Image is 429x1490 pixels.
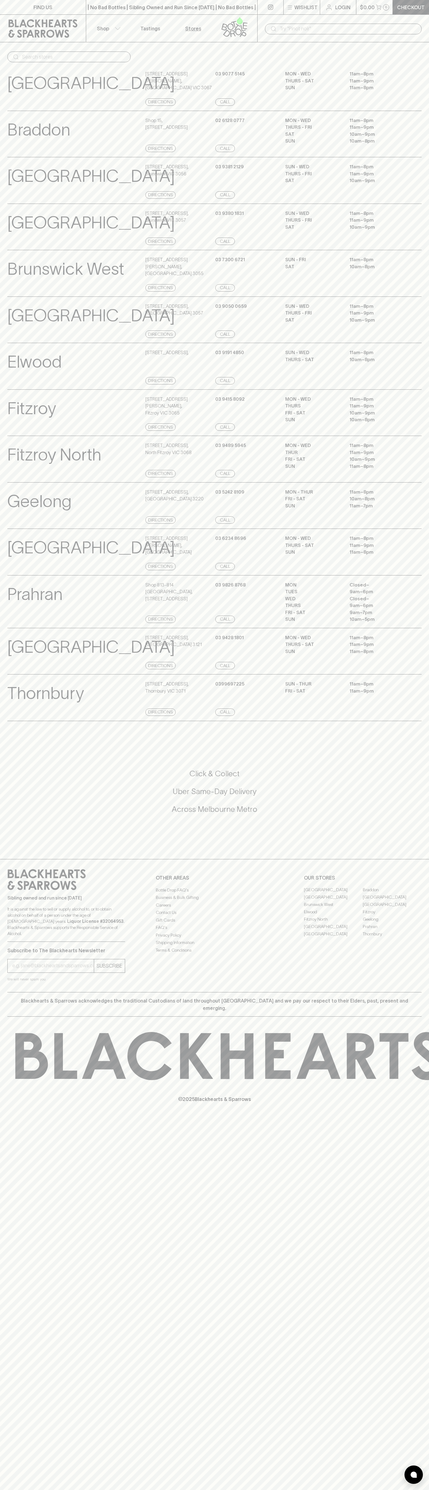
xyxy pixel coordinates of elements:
a: Contact Us [156,909,274,916]
p: SUN [285,416,340,423]
p: 03 9077 5145 [215,71,245,78]
a: Fitzroy [363,908,422,916]
p: Stores [185,25,201,32]
a: Tastings [129,15,172,42]
p: 11am – 8pm [350,117,405,124]
p: SUN [285,648,340,655]
h5: Across Melbourne Metro [7,804,422,814]
p: THURS [285,403,340,410]
p: SUN [285,138,340,145]
p: THURS - FRI [285,217,340,224]
p: [STREET_ADDRESS] , [GEOGRAPHIC_DATA] 3121 [145,634,202,648]
p: Sun - Thur [285,681,340,688]
a: Directions [145,616,176,623]
p: 10am – 9pm [350,224,405,231]
p: 11am – 8pm [350,303,405,310]
p: OUR STORES [304,874,422,881]
p: 10am – 9pm [350,317,405,324]
p: 11am – 9pm [350,542,405,549]
p: 03 9191 4850 [215,349,244,356]
a: Call [215,98,235,106]
p: Shop [97,25,109,32]
a: Directions [145,145,176,152]
p: 10am – 8pm [350,263,405,270]
p: 10am – 8pm [350,356,405,363]
a: Call [215,516,235,524]
p: Brunswick West [7,256,124,282]
p: MON - WED [285,634,340,641]
p: MON - WED [285,442,340,449]
p: [STREET_ADDRESS][PERSON_NAME] , [GEOGRAPHIC_DATA] [145,535,214,556]
a: Directions [145,284,176,292]
p: TUES [285,588,340,595]
a: Shipping Information [156,939,274,946]
a: Directions [145,191,176,199]
p: THURS - FRI [285,124,340,131]
p: Elwood [7,349,62,375]
p: Fri - Sat [285,688,340,695]
a: Stores [172,15,215,42]
a: Business & Bulk Gifting [156,894,274,901]
p: THURS - SAT [285,542,340,549]
p: 11am – 8pm [350,549,405,556]
p: [STREET_ADDRESS] , [145,349,189,356]
a: Fitzroy North [304,916,363,923]
a: Directions [145,709,176,716]
p: It is against the law to sell or supply alcohol to, or to obtain alcohol on behalf of a person un... [7,906,125,937]
a: Call [215,563,235,570]
p: 02 6128 0777 [215,117,245,124]
p: 11am – 7pm [350,502,405,510]
p: SUN - WED [285,303,340,310]
p: FRI - SAT [285,495,340,502]
p: [STREET_ADDRESS][PERSON_NAME] , [GEOGRAPHIC_DATA] 3055 [145,256,214,277]
p: Login [335,4,350,11]
p: 9am – 7pm [350,609,405,616]
p: 11am – 8pm [350,256,405,263]
p: [GEOGRAPHIC_DATA] [7,210,175,235]
a: Directions [145,98,176,106]
a: Call [215,330,235,338]
a: Call [215,616,235,623]
a: [GEOGRAPHIC_DATA] [304,894,363,901]
a: Call [215,709,235,716]
p: 03 9428 1801 [215,634,244,641]
p: Fitzroy North [7,442,101,468]
p: SUN [285,549,340,556]
a: Call [215,377,235,384]
p: MON - THUR [285,489,340,496]
p: SUN - WED [285,163,340,170]
p: MON [285,582,340,589]
p: 11am – 9pm [350,641,405,648]
p: 10am – 9pm [350,177,405,184]
p: SUN [285,463,340,470]
p: 11am – 8pm [350,681,405,688]
p: FRI - SAT [285,609,340,616]
p: FRI - SAT [285,410,340,417]
p: 11am – 8pm [350,634,405,641]
strong: Liquor License #32064953 [67,919,124,924]
a: Elwood [304,908,363,916]
p: 03 9826 8768 [215,582,246,589]
p: 03 9381 2129 [215,163,244,170]
p: [GEOGRAPHIC_DATA] [7,535,175,560]
p: [STREET_ADDRESS] , [GEOGRAPHIC_DATA] 3057 [145,303,203,317]
p: SUN [285,616,340,623]
p: 11am – 8pm [350,442,405,449]
p: Shop 15 , [STREET_ADDRESS] [145,117,188,131]
a: [GEOGRAPHIC_DATA] [304,923,363,930]
p: [GEOGRAPHIC_DATA] [7,163,175,189]
input: e.g. jane@blackheartsandsparrows.com.au [12,961,94,971]
p: SUN - WED [285,349,340,356]
a: Braddon [363,886,422,894]
p: 11am – 9pm [350,310,405,317]
a: Terms & Conditions [156,946,274,954]
p: Closed – [350,582,405,589]
p: 03 9415 8092 [215,396,245,403]
p: THURS - FRI [285,170,340,178]
p: THUR [285,449,340,456]
input: Search stores [22,52,126,62]
p: 11am – 8pm [350,71,405,78]
p: 03 5242 8109 [215,489,244,496]
p: 11am – 8pm [350,535,405,542]
p: OTHER AREAS [156,874,274,881]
